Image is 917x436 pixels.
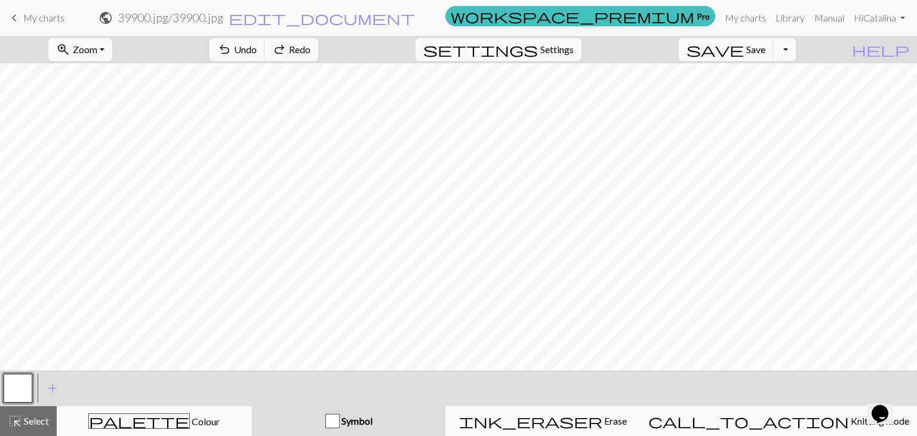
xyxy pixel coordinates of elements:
span: Zoom [73,44,97,55]
span: palette [89,413,189,429]
span: edit_document [229,10,415,26]
span: workspace_premium [451,8,694,24]
span: redo [272,41,287,58]
span: Undo [234,44,257,55]
a: Pro [445,6,715,26]
span: settings [423,41,538,58]
span: save [687,41,744,58]
h2: 39900.jpg / 39900.jpg [118,11,223,24]
span: Erase [602,415,627,426]
a: My charts [720,6,771,30]
a: Library [771,6,810,30]
span: highlight_alt [8,413,22,429]
span: undo [217,41,232,58]
i: Settings [423,42,538,57]
button: Undo [210,38,265,61]
span: add [45,380,60,397]
span: zoom_in [56,41,70,58]
span: public [99,10,113,26]
span: help [852,41,909,58]
span: keyboard_arrow_left [7,10,21,26]
button: Zoom [48,38,112,61]
a: My charts [7,8,64,28]
span: Save [746,44,765,55]
button: Erase [445,406,641,436]
span: Select [22,415,49,426]
span: call_to_action [648,413,849,429]
button: Save [679,38,774,61]
a: HiCatalina [849,6,910,30]
span: Knitting mode [849,415,909,426]
span: My charts [23,12,64,23]
span: Colour [190,416,220,427]
span: Symbol [340,415,373,426]
a: Manual [810,6,849,30]
button: Symbol [252,406,446,436]
span: Settings [540,42,574,57]
button: Colour [57,406,252,436]
button: Knitting mode [641,406,917,436]
button: Redo [264,38,318,61]
iframe: chat widget [867,388,905,424]
span: ink_eraser [459,413,602,429]
span: Redo [289,44,310,55]
button: SettingsSettings [416,38,581,61]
